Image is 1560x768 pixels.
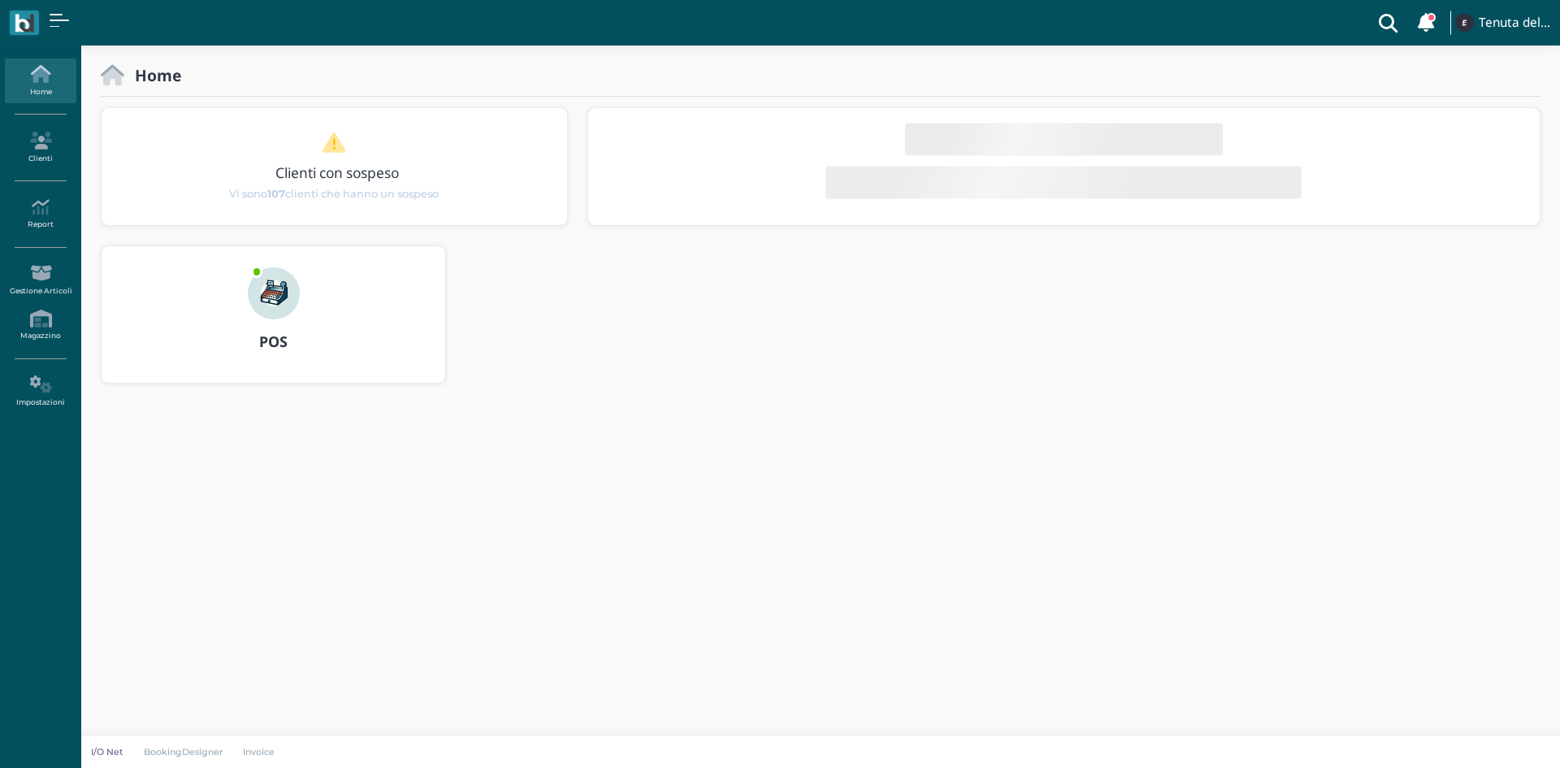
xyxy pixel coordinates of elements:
a: ... POS [101,245,446,403]
img: logo [15,14,33,33]
img: ... [1455,14,1473,32]
img: ... [248,267,300,319]
a: Magazzino [5,303,76,348]
iframe: Help widget launcher [1445,718,1546,754]
b: POS [259,332,288,351]
div: 1 / 1 [102,108,567,225]
a: Clienti [5,125,76,170]
h3: Clienti con sospeso [136,165,539,180]
a: Home [5,59,76,103]
a: Clienti con sospeso Vi sono107clienti che hanno un sospeso [132,132,535,202]
span: Vi sono clienti che hanno un sospeso [229,186,439,202]
a: Impostazioni [5,369,76,414]
a: ... Tenuta del Barco [1453,3,1550,42]
a: Report [5,192,76,236]
h2: Home [124,67,181,84]
h4: Tenuta del Barco [1479,16,1550,30]
a: Gestione Articoli [5,258,76,302]
b: 107 [267,188,285,200]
